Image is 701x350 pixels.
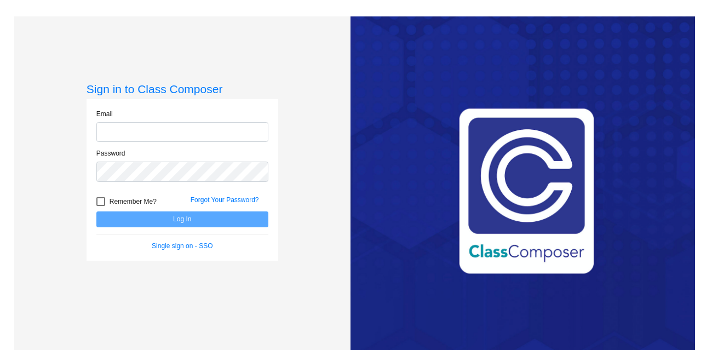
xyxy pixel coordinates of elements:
span: Remember Me? [110,195,157,208]
label: Email [96,109,113,119]
a: Single sign on - SSO [152,242,212,250]
a: Forgot Your Password? [191,196,259,204]
h3: Sign in to Class Composer [87,82,278,96]
label: Password [96,148,125,158]
button: Log In [96,211,268,227]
